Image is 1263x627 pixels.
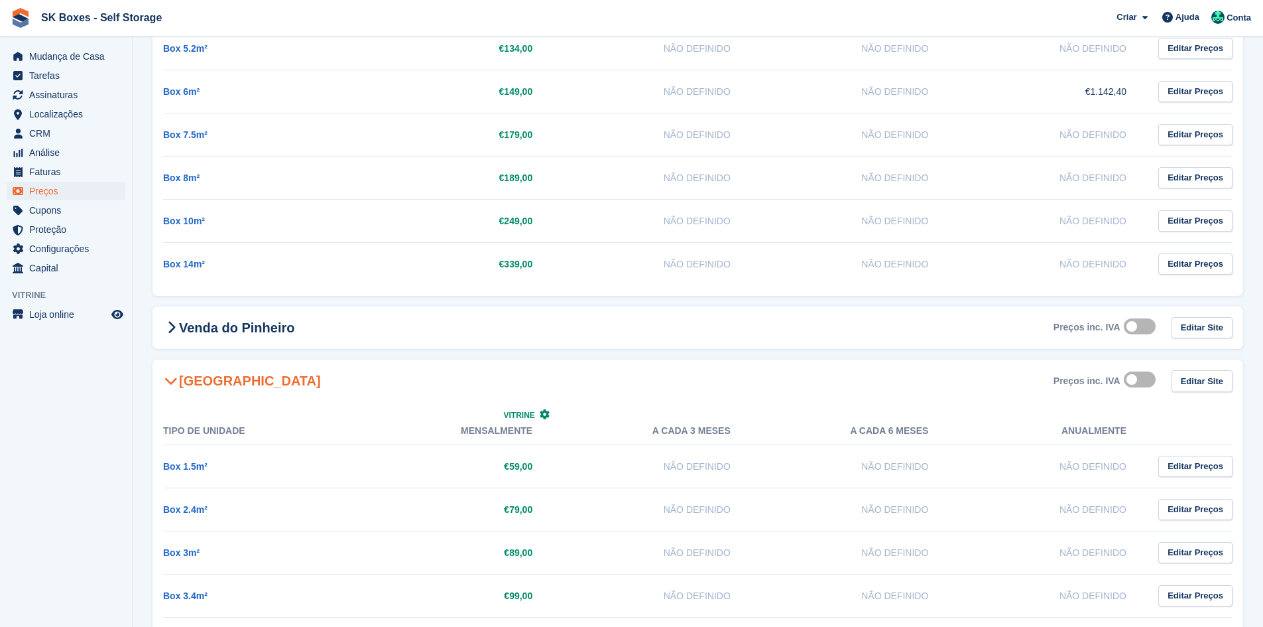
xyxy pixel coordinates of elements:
td: Não definido [559,242,757,285]
td: Não definido [955,113,1153,156]
a: menu [7,163,125,181]
a: menu [7,305,125,324]
td: Não definido [955,27,1153,70]
a: SK Boxes - Self Storage [36,7,167,29]
td: Não definido [559,488,757,531]
a: Editar Preços [1158,542,1233,564]
td: €79,00 [361,488,560,531]
h2: [GEOGRAPHIC_DATA] [163,373,321,389]
a: Box 14m² [163,259,205,269]
span: Configurações [29,240,109,258]
td: Não definido [955,574,1153,617]
span: Tarefas [29,66,109,85]
td: €134,00 [361,27,560,70]
a: Editar Preços [1158,124,1233,146]
td: Não definido [955,242,1153,285]
td: Não definido [559,199,757,242]
span: Loja online [29,305,109,324]
th: Mensalmente [361,417,560,445]
td: Não definido [757,27,955,70]
span: Cupons [29,201,109,220]
td: Não definido [757,242,955,285]
td: Não definido [559,70,757,113]
a: Box 6m² [163,86,200,97]
span: Mudança de Casa [29,47,109,66]
td: Não definido [955,488,1153,531]
a: Box 3m² [163,547,200,558]
th: Anualmente [955,417,1153,445]
td: Não definido [559,445,757,488]
a: Box 2.4m² [163,504,208,515]
a: Editar Preços [1158,81,1233,103]
a: menu [7,220,125,239]
td: €189,00 [361,156,560,199]
a: menu [7,143,125,162]
span: Capital [29,259,109,277]
td: Não definido [955,156,1153,199]
td: Não definido [559,574,757,617]
th: Tipo de unidade [163,417,361,445]
span: Preços [29,182,109,200]
a: Vitrine [504,411,550,420]
a: menu [7,86,125,104]
span: CRM [29,124,109,143]
a: Editar Preços [1158,499,1233,521]
a: Box 1.5m² [163,461,208,472]
a: Box 8m² [163,173,200,183]
a: Box 10m² [163,216,205,226]
td: Não definido [757,574,955,617]
td: €249,00 [361,199,560,242]
td: Não definido [757,445,955,488]
a: Editar Site [1172,317,1233,339]
span: Vitrine [12,289,132,302]
a: menu [7,201,125,220]
td: €59,00 [361,445,560,488]
td: Não definido [559,156,757,199]
td: Não definido [559,113,757,156]
a: Editar Preços [1158,253,1233,275]
td: €1.142,40 [955,70,1153,113]
a: Box 7.5m² [163,129,208,140]
h2: Venda do Pinheiro [163,320,294,336]
img: SK Boxes - Comercial [1211,11,1225,24]
span: Ajuda [1175,11,1199,24]
a: Editar Preços [1158,167,1233,189]
td: €89,00 [361,531,560,574]
span: Faturas [29,163,109,181]
a: Editar Site [1172,370,1233,392]
a: Editar Preços [1158,210,1233,232]
span: Análise [29,143,109,162]
span: Vitrine [504,411,535,420]
td: Não definido [757,531,955,574]
a: Loja de pré-visualização [109,307,125,322]
a: menu [7,124,125,143]
a: Editar Preços [1158,456,1233,478]
th: A cada 3 meses [559,417,757,445]
td: Não definido [559,27,757,70]
span: Criar [1116,11,1136,24]
a: Editar Preços [1158,38,1233,60]
td: Não definido [559,531,757,574]
td: €339,00 [361,242,560,285]
td: Não definido [757,70,955,113]
span: Localizações [29,105,109,123]
td: Não definido [955,445,1153,488]
a: menu [7,182,125,200]
a: Editar Preços [1158,585,1233,607]
a: Box 5.2m² [163,43,208,54]
a: Box 3.4m² [163,591,208,601]
a: menu [7,47,125,66]
td: Não definido [757,156,955,199]
span: Proteção [29,220,109,239]
a: menu [7,66,125,85]
a: menu [7,240,125,258]
a: menu [7,259,125,277]
a: menu [7,105,125,123]
td: Não definido [955,531,1153,574]
th: A cada 6 meses [757,417,955,445]
td: Não definido [757,488,955,531]
td: Não definido [757,199,955,242]
img: stora-icon-8386f47178a22dfd0bd8f6a31ec36ba5ce8667c1dd55bd0f319d3a0aa187defe.svg [11,8,30,28]
td: €179,00 [361,113,560,156]
td: Não definido [757,113,955,156]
